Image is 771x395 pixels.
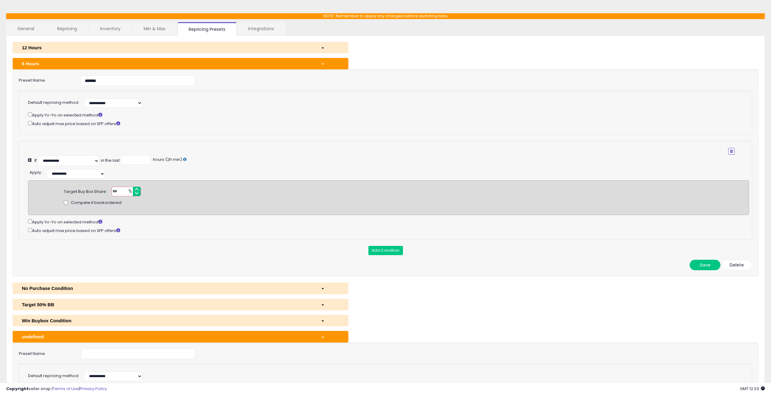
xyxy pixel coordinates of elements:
[53,386,79,392] a: Terms of Use
[730,149,733,153] i: Remove Condition
[101,158,120,164] div: in the last
[6,386,107,392] div: seller snap | |
[80,386,107,392] a: Privacy Policy
[13,58,348,69] button: 6 Hours
[28,218,749,225] div: Apply Yo-Yo on selected method
[28,227,749,234] div: Auto adjust max price based on SFP offers
[17,317,316,324] div: Win Buybox Condition
[17,44,316,51] div: 12 Hours
[46,22,88,35] a: Repricing
[89,22,132,35] a: Inventory
[13,299,348,310] button: Target 50% BB
[71,200,121,206] span: Compete if backordered
[30,169,41,175] span: Apply
[178,22,236,36] a: Repricing Presets
[17,60,316,67] div: 6 Hours
[17,285,316,291] div: No Purchase Condition
[13,42,348,53] button: 12 Hours
[28,111,735,118] div: Apply Yo-Yo on selected method
[125,187,135,196] span: %
[6,13,765,19] p: NOTE: Remember to apply any changes before switching tabs
[133,22,177,35] a: Min & Max
[14,349,76,357] label: Preset Name
[28,373,79,379] label: Default repricing method:
[13,315,348,326] button: Win Buybox Condition
[6,386,29,392] strong: Copyright
[64,187,107,195] div: Target Buy Box Share:
[237,22,285,35] a: Integrations
[30,168,42,176] div: :
[14,75,76,83] label: Preset Name
[721,260,752,270] button: Delete
[368,246,403,255] button: Add Condition
[6,22,46,35] a: General
[17,333,316,340] div: undefined
[28,100,79,106] label: Default repricing method:
[17,301,316,308] div: Target 50% BB
[152,157,182,162] span: hours (2h min)
[690,260,720,270] button: Save
[28,120,735,127] div: Auto adjust max price based on SFP offers
[13,331,348,342] button: undefined
[740,386,765,392] span: 2025-10-7 12:03 GMT
[13,283,348,294] button: No Purchase Condition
